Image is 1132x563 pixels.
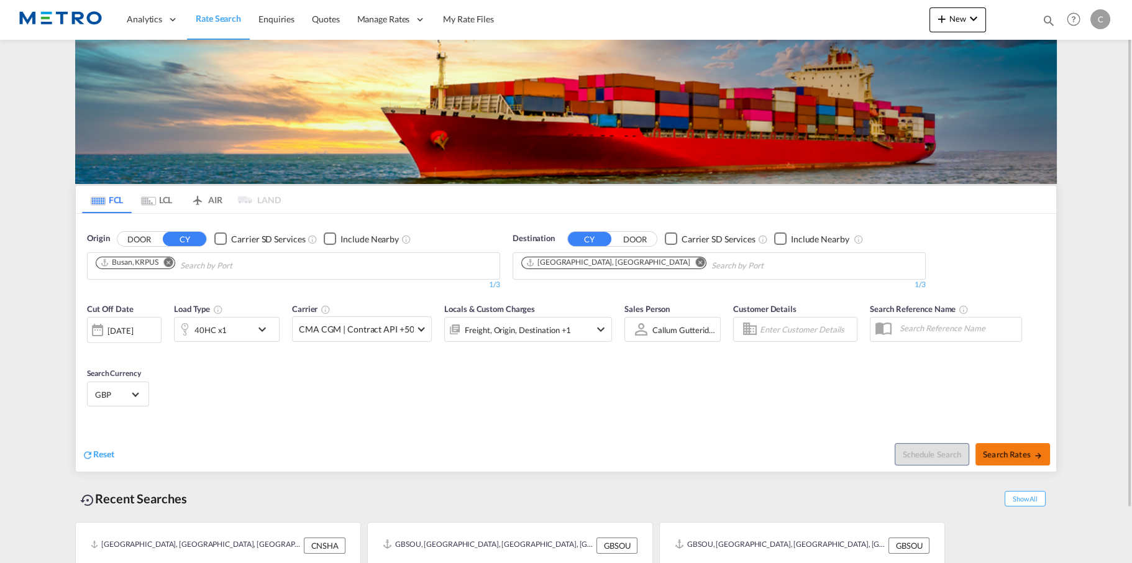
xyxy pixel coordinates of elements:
span: Cut Off Date [87,304,134,314]
md-icon: Your search will be saved by the below given name [959,304,969,314]
md-icon: icon-information-outline [213,304,223,314]
input: Search Reference Name [893,319,1021,337]
button: CY [568,232,611,246]
div: icon-magnify [1042,14,1056,32]
div: Carrier SD Services [231,233,305,245]
span: CMA CGM | Contract API +50 [299,323,414,336]
div: Help [1063,9,1090,31]
div: 40HC x1 [194,321,227,339]
div: Recent Searches [75,485,192,513]
button: Search Ratesicon-arrow-right [975,443,1050,465]
span: Manage Rates [357,13,410,25]
md-icon: icon-plus 400-fg [934,11,949,26]
img: LCL+%26+FCL+BACKGROUND.png [75,40,1057,184]
div: Include Nearby [791,233,849,245]
div: Busan, KRPUS [100,257,158,268]
span: Destination [513,232,555,245]
input: Enter Customer Details [760,320,853,339]
button: icon-plus 400-fgNewicon-chevron-down [929,7,986,32]
md-icon: icon-refresh [82,449,93,460]
img: 25181f208a6c11efa6aa1bf80d4cef53.png [19,6,103,34]
span: New [934,14,981,24]
md-icon: icon-magnify [1042,14,1056,27]
span: Quotes [312,14,339,24]
md-icon: icon-chevron-down [593,322,608,337]
div: London Gateway Port, GBLGP [526,257,690,268]
span: Help [1063,9,1084,30]
md-icon: Unchecked: Ignores neighbouring ports when fetching rates.Checked : Includes neighbouring ports w... [401,234,411,244]
span: Locals & Custom Charges [444,304,535,314]
span: Carrier [292,304,331,314]
input: Chips input. [180,256,298,276]
div: [DATE] [107,325,133,336]
md-tab-item: LCL [132,186,181,213]
button: Note: By default Schedule search will only considerorigin ports, destination ports and cut off da... [895,443,969,465]
div: GBSOU [888,538,929,554]
md-icon: icon-airplane [190,193,205,202]
div: 40HC x1icon-chevron-down [174,317,280,342]
button: Remove [156,257,175,270]
md-checkbox: Checkbox No Ink [665,232,755,245]
span: Analytics [127,13,162,25]
md-select: Sales Person: Callum Gutteridge [651,321,717,339]
div: [DATE] [87,317,162,343]
md-datepicker: Select [87,342,96,359]
div: GBSOU, Southampton, United Kingdom, GB & Ireland, Europe [675,538,885,554]
div: icon-refreshReset [82,448,114,462]
span: Customer Details [733,304,796,314]
md-tab-item: FCL [82,186,132,213]
md-checkbox: Checkbox No Ink [214,232,305,245]
div: 1/3 [513,280,926,290]
div: OriginDOOR CY Checkbox No InkUnchecked: Search for CY (Container Yard) services for all selected ... [76,214,1056,472]
div: 1/3 [87,280,500,290]
span: Search Reference Name [870,304,969,314]
md-checkbox: Checkbox No Ink [324,232,399,245]
div: Press delete to remove this chip. [100,257,161,268]
span: Enquiries [258,14,294,24]
md-chips-wrap: Chips container. Use arrow keys to select chips. [94,253,303,276]
div: CNSHA [304,538,345,554]
div: Callum Gutteridge [652,325,717,335]
div: GBSOU, Southampton, United Kingdom, GB & Ireland, Europe [383,538,593,554]
span: Show All [1005,491,1046,506]
div: C [1090,9,1110,29]
span: Reset [93,449,114,459]
md-icon: Unchecked: Search for CY (Container Yard) services for all selected carriers.Checked : Search for... [308,234,317,244]
div: Carrier SD Services [682,233,755,245]
md-icon: icon-backup-restore [80,493,95,508]
md-icon: icon-arrow-right [1034,451,1043,460]
span: My Rate Files [443,14,494,24]
span: Origin [87,232,109,245]
span: GBP [95,389,130,400]
div: Press delete to remove this chip. [526,257,692,268]
span: Load Type [174,304,223,314]
div: GBSOU [596,538,637,554]
md-icon: Unchecked: Ignores neighbouring ports when fetching rates.Checked : Includes neighbouring ports w... [853,234,863,244]
md-select: Select Currency: £ GBPUnited Kingdom Pound [94,385,142,403]
md-icon: The selected Trucker/Carrierwill be displayed in the rate results If the rates are from another f... [321,304,331,314]
span: Rate Search [196,13,241,24]
button: CY [163,232,206,246]
div: Freight Origin Destination Factory Stuffingicon-chevron-down [444,317,612,342]
md-tab-item: AIR [181,186,231,213]
md-icon: icon-chevron-down [255,322,276,337]
button: DOOR [613,232,657,246]
div: Freight Origin Destination Factory Stuffing [465,321,571,339]
md-checkbox: Checkbox No Ink [774,232,849,245]
button: DOOR [117,232,161,246]
md-pagination-wrapper: Use the left and right arrow keys to navigate between tabs [82,186,281,213]
span: Search Rates [983,449,1043,459]
div: CNSHA, Shanghai, China, Greater China & Far East Asia, Asia Pacific [91,538,301,554]
input: Chips input. [711,256,829,276]
md-icon: icon-chevron-down [966,11,981,26]
md-icon: Unchecked: Search for CY (Container Yard) services for all selected carriers.Checked : Search for... [758,234,768,244]
span: Search Currency [87,368,141,378]
button: Remove [687,257,706,270]
span: Sales Person [624,304,670,314]
md-chips-wrap: Chips container. Use arrow keys to select chips. [519,253,834,276]
div: Include Nearby [340,233,399,245]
